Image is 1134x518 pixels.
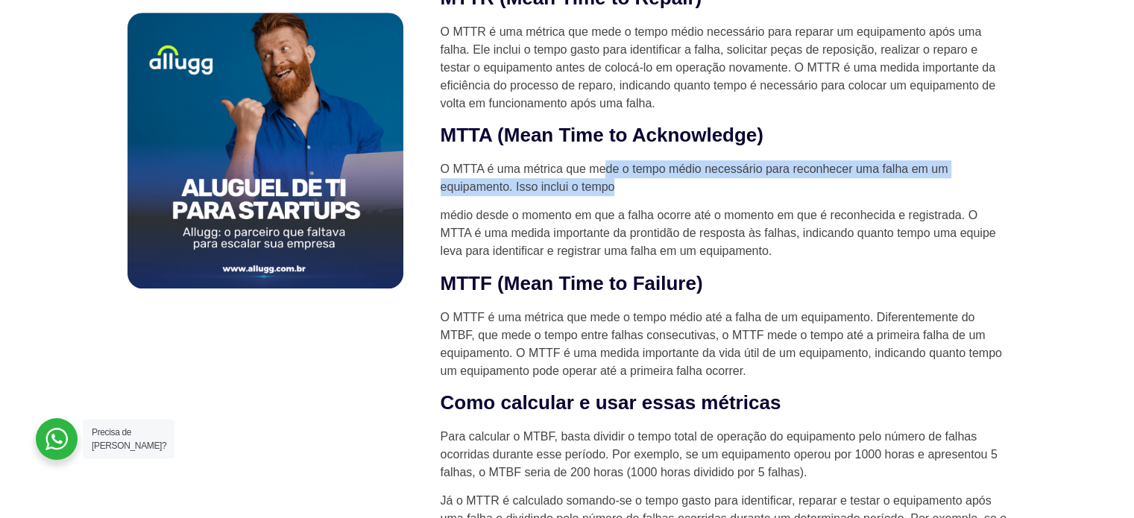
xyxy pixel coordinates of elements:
img: aluguel de notebook para startups [127,13,403,288]
span: Precisa de [PERSON_NAME]? [92,427,166,451]
h2: MTTA (Mean Time to Acknowledge) [441,123,1007,148]
p: médio desde o momento em que a falha ocorre até o momento em que é reconhecida e registrada. O MT... [441,206,1007,260]
div: Widget de chat [866,328,1134,518]
iframe: Chat Widget [866,328,1134,518]
p: Para calcular o MTBF, basta dividir o tempo total de operação do equipamento pelo número de falha... [441,428,1007,481]
h2: Como calcular e usar essas métricas [441,391,1007,416]
h2: MTTF (Mean Time to Failure) [441,271,1007,297]
p: O MTTR é uma métrica que mede o tempo médio necessário para reparar um equipamento após uma falha... [441,23,1007,113]
p: O MTTF é uma métrica que mede o tempo médio até a falha de um equipamento. Diferentemente do MTBF... [441,309,1007,380]
p: O MTTA é uma métrica que mede o tempo médio necessário para reconhecer uma falha em um equipament... [441,160,1007,196]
